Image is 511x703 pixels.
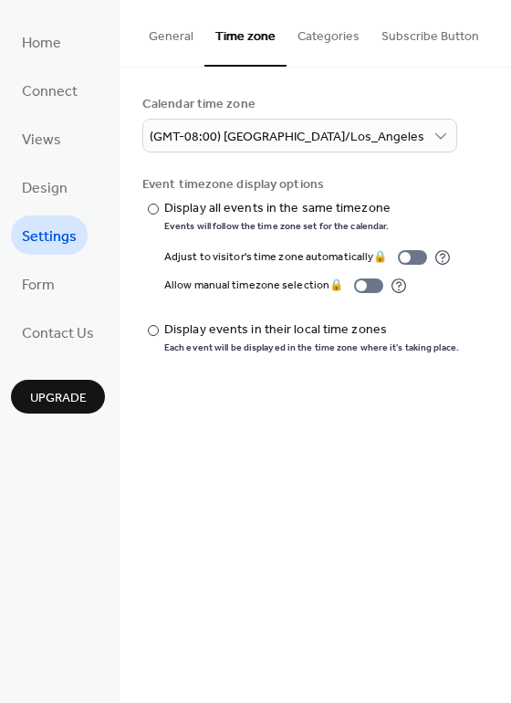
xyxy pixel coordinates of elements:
span: Upgrade [30,389,87,408]
a: Design [11,167,78,206]
span: Design [22,174,68,203]
span: Contact Us [22,320,94,348]
div: Each event will be displayed in the time zone where it's taking place. [164,341,459,354]
span: Form [22,271,55,299]
div: Display events in their local time zones [164,320,455,340]
a: Form [11,264,66,303]
div: Calendar time zone [142,95,485,114]
span: Views [22,126,61,154]
a: Connect [11,70,89,110]
button: Upgrade [11,380,105,414]
a: Contact Us [11,312,105,351]
span: (GMT-08:00) [GEOGRAPHIC_DATA]/Los_Angeles [150,125,424,150]
a: Settings [11,215,88,255]
div: Event timezone display options [142,175,485,194]
div: Display all events in the same timezone [164,199,391,218]
a: Views [11,119,72,158]
span: Settings [22,223,77,251]
span: Connect [22,78,78,106]
a: Home [11,22,72,61]
div: Events will follow the time zone set for the calendar. [164,220,394,233]
span: Home [22,29,61,58]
